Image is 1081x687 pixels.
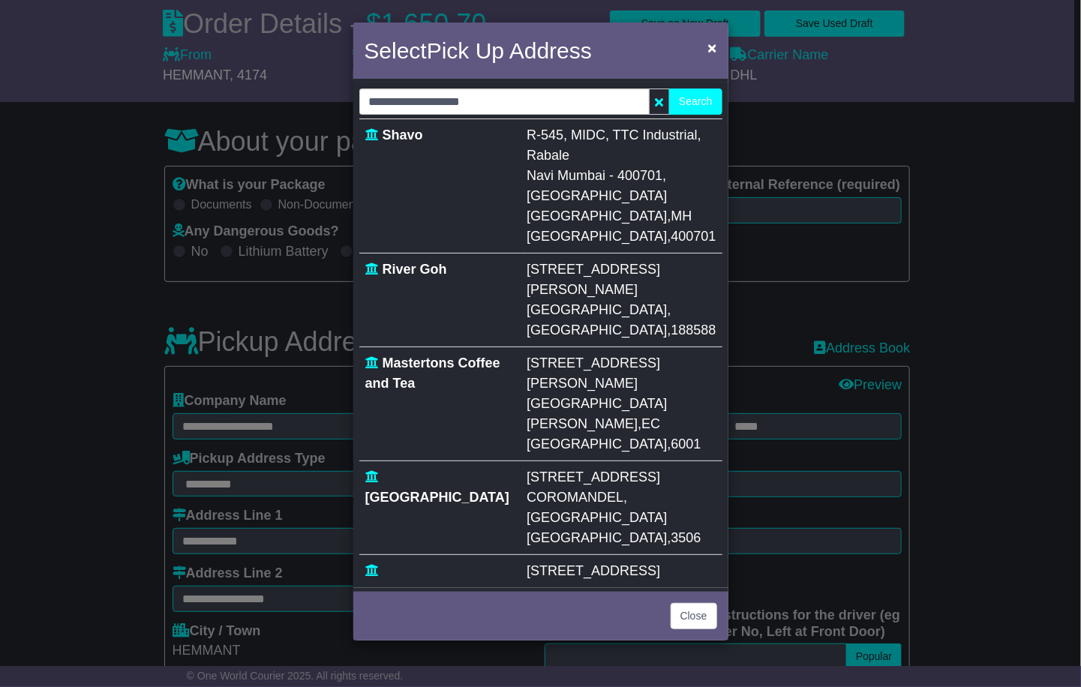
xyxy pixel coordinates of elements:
[527,396,667,431] span: [GEOGRAPHIC_DATA][PERSON_NAME]
[671,229,716,244] span: 400701
[671,208,692,223] span: MH
[509,38,592,63] span: Address
[527,376,638,391] span: [PERSON_NAME]
[707,39,716,56] span: ×
[527,355,660,370] span: [STREET_ADDRESS]
[521,253,722,347] td: , ,
[521,347,722,461] td: , ,
[641,416,660,431] span: EC
[527,168,667,203] span: Navi Mumbai - 400701,[GEOGRAPHIC_DATA]
[671,322,716,337] span: 188588
[527,229,667,244] span: [GEOGRAPHIC_DATA]
[427,38,504,63] span: Pick Up
[383,262,447,277] span: River Goh
[521,555,722,649] td: , ,
[527,302,667,317] span: [GEOGRAPHIC_DATA]
[527,490,623,505] span: COROMANDEL
[527,436,667,451] span: [GEOGRAPHIC_DATA]
[671,436,701,451] span: 6001
[365,355,500,391] span: Mastertons Coffee and Tea
[527,262,660,297] span: [STREET_ADDRESS][PERSON_NAME]
[527,127,701,163] span: R-545, MIDC, TTC Industrial, Rabale
[365,490,509,505] span: [GEOGRAPHIC_DATA]
[521,119,722,253] td: , ,
[671,530,701,545] span: 3506
[527,322,667,337] span: [GEOGRAPHIC_DATA]
[671,603,717,629] button: Close
[365,34,593,67] h4: Select
[527,563,660,578] span: [STREET_ADDRESS]
[669,88,722,115] button: Search
[383,127,423,142] span: Shavo
[700,32,724,63] button: Close
[521,461,722,555] td: , ,
[527,469,660,484] span: [STREET_ADDRESS]
[527,530,667,545] span: [GEOGRAPHIC_DATA]
[527,208,667,223] span: [GEOGRAPHIC_DATA]
[527,510,667,525] span: [GEOGRAPHIC_DATA]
